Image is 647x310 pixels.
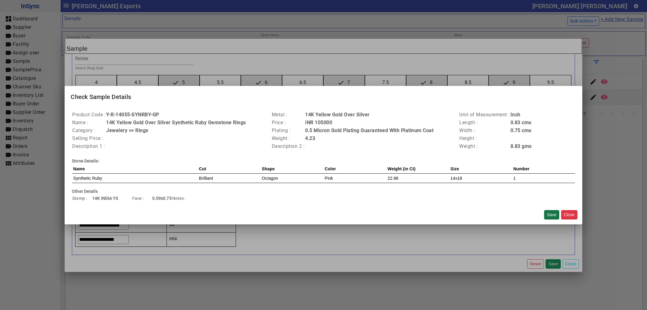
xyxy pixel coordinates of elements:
[132,195,152,202] td: Face :
[459,119,511,127] td: Length :
[512,164,575,174] th: Number
[271,119,305,127] td: Price :
[72,164,198,174] th: Name
[459,142,511,150] td: Weight :
[72,135,106,142] td: Selling Price :
[561,210,578,220] button: Close
[261,173,323,183] td: Octagon
[92,196,118,201] b: 14K INDIA YS
[106,120,246,125] b: 14K Yellow Gold Over Silver Synthetic Ruby Gemstone Rings
[72,127,106,135] td: Category :
[106,128,148,133] b: Jewelery >> Rings
[305,128,434,133] b: 0.5 Micron Gold Plating Guaranteed With Platinum Coat
[511,143,532,149] b: 8.83 gms
[72,195,92,202] td: Stamp :
[511,120,531,125] b: 0.83 cms
[198,173,261,183] td: Brilliant
[459,135,511,142] td: Height :
[261,164,323,174] th: Shape
[72,173,198,183] td: Synthetic Ruby
[459,111,511,119] td: Unit of Measurement :
[305,112,370,118] b: 14K Yellow Gold Over Silver
[72,119,106,127] td: Name :
[386,173,449,183] td: 22.98
[271,111,305,119] td: Metal :
[72,189,98,194] b: Other Details
[106,112,159,118] b: Y-R-14055-SYNRBY-GP
[271,142,305,150] td: Description 2 :
[72,158,99,163] b: Stone Details:
[324,173,386,183] td: Pink
[271,135,305,142] td: Weight :
[172,195,192,202] td: Notes :
[544,210,559,220] button: Save
[324,164,386,174] th: Color
[72,142,106,150] td: Description 1 :
[511,128,531,133] b: 0.75 cms
[511,112,521,118] b: Inch
[386,164,449,174] th: Weight (in Ct)
[459,127,511,135] td: Width :
[152,196,172,201] b: 0.59x0.75
[305,135,315,141] b: 4.23
[271,127,305,135] td: Plating :
[449,173,512,183] td: 14x18
[72,111,106,119] td: Product Code :
[198,164,261,174] th: Cut
[65,86,582,108] mat-card-title: Check Sample Details
[449,164,512,174] th: Size
[305,120,332,125] b: INR 105000
[512,173,575,183] td: 1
